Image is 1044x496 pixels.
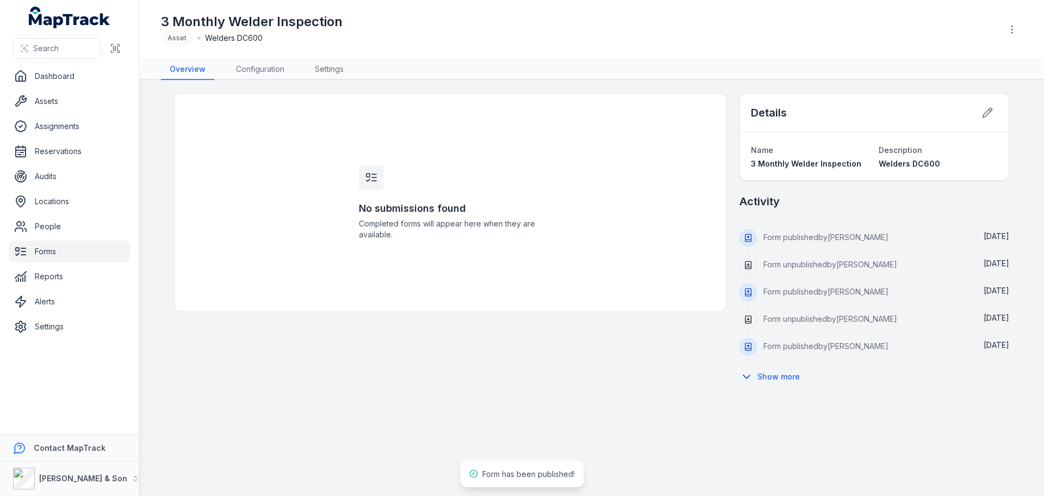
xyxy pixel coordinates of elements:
[9,90,130,112] a: Assets
[984,313,1009,322] time: 11/07/2025, 9:22:56 am
[739,194,780,209] h2: Activity
[359,201,542,216] h3: No submissions found
[33,43,59,54] span: Search
[763,287,888,296] span: Form published by [PERSON_NAME]
[763,314,897,323] span: Form unpublished by [PERSON_NAME]
[306,59,352,80] a: Settings
[879,159,940,168] span: Welders DC600
[984,340,1009,350] span: [DATE]
[9,266,130,287] a: Reports
[205,33,263,44] span: Welders DC600
[763,260,897,269] span: Form unpublished by [PERSON_NAME]
[751,159,861,168] span: 3 Monthly Welder Inspection
[9,115,130,137] a: Assignments
[751,145,773,155] span: Name
[763,232,888,242] span: Form published by [PERSON_NAME]
[482,469,575,479] span: Form has been published!
[9,241,130,262] a: Forms
[161,13,343,30] h1: 3 Monthly Welder Inspection
[161,59,214,80] a: Overview
[879,145,922,155] span: Description
[763,341,888,351] span: Form published by [PERSON_NAME]
[34,443,105,452] strong: Contact MapTrack
[984,231,1009,241] time: 12/08/2025, 2:02:23 pm
[9,291,130,313] a: Alerts
[227,59,293,80] a: Configuration
[161,30,193,46] div: Asset
[984,259,1009,268] time: 12/08/2025, 2:01:06 pm
[9,191,130,212] a: Locations
[13,38,101,59] button: Search
[739,365,807,388] button: Show more
[984,231,1009,241] span: [DATE]
[751,105,787,120] h2: Details
[39,474,127,483] strong: [PERSON_NAME] & Son
[359,218,542,240] span: Completed forms will appear here when they are available.
[984,286,1009,295] span: [DATE]
[9,216,130,237] a: People
[29,7,110,28] a: MapTrack
[9,140,130,162] a: Reservations
[984,340,1009,350] time: 11/07/2025, 8:13:35 am
[9,166,130,187] a: Audits
[9,316,130,338] a: Settings
[984,259,1009,268] span: [DATE]
[984,313,1009,322] span: [DATE]
[9,65,130,87] a: Dashboard
[984,286,1009,295] time: 11/07/2025, 9:23:20 am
